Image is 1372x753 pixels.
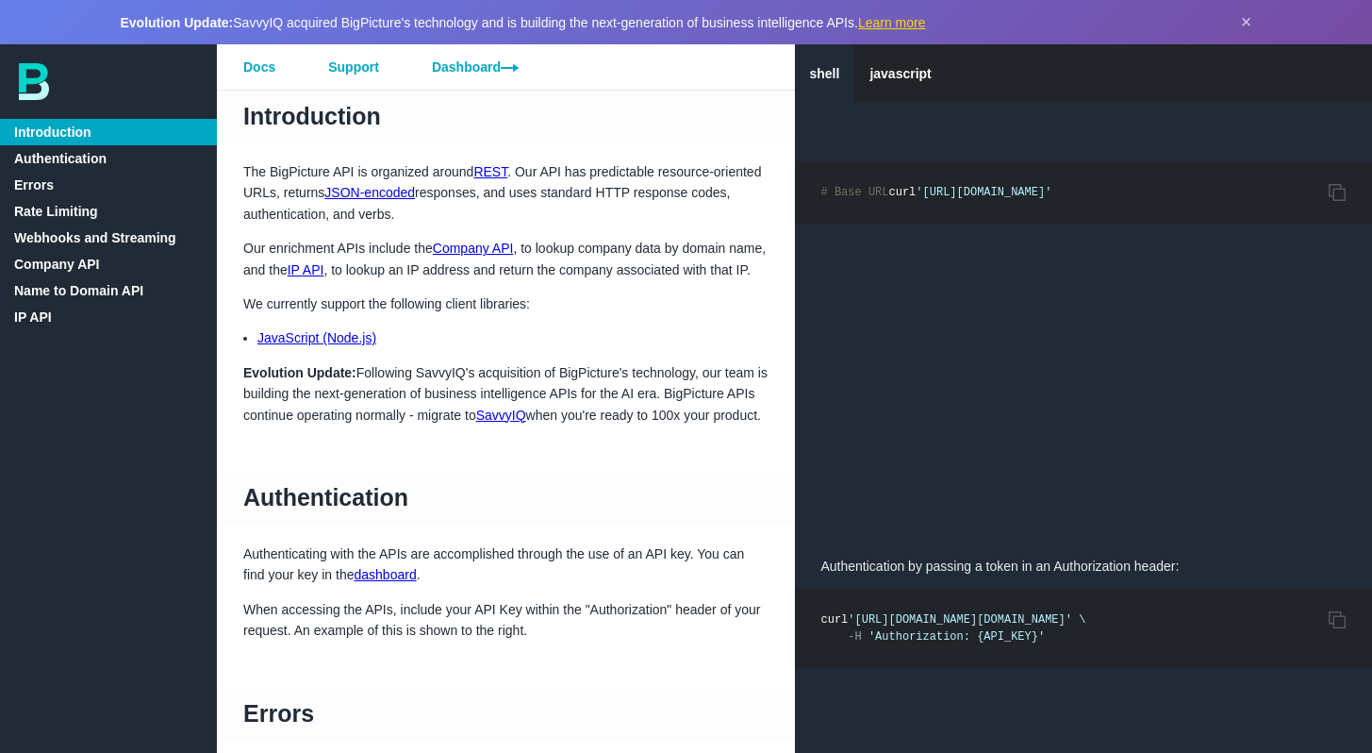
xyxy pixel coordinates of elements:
[243,365,356,380] strong: Evolution Update:
[217,544,795,586] p: Authenticating with the APIs are accomplished through the use of an API key. You can find your ke...
[821,613,1086,644] code: curl
[217,91,795,142] h1: Introduction
[19,63,49,100] img: bp-logo-B-teal.svg
[257,330,376,345] a: JavaScript (Node.js)
[476,408,526,423] a: SavvyIQ
[217,293,795,314] p: We currently support the following client libraries:
[854,44,946,103] a: javascript
[288,262,324,277] a: IP API
[121,15,926,30] span: SavvyIQ acquired BigPicture's technology and is building the next-generation of business intellig...
[302,44,405,90] a: Support
[121,15,234,30] strong: Evolution Update:
[355,567,417,582] a: dashboard
[473,164,507,179] a: REST
[217,161,795,225] p: The BigPicture API is organized around . Our API has predictable resource-oriented URLs, returns ...
[821,186,889,199] span: # Base URL
[217,473,795,524] h1: Authentication
[217,238,795,280] p: Our enrichment APIs include the , to lookup company data by domain name, and the , to lookup an I...
[217,599,795,642] p: When accessing the APIs, include your API Key within the "Authorization" header of your request. ...
[1079,613,1085,627] span: \
[916,186,1051,199] span: '[URL][DOMAIN_NAME]'
[848,630,861,644] span: -H
[1241,11,1252,33] button: Dismiss announcement
[324,185,415,200] a: JSON-encoded
[217,362,795,426] p: Following SavvyIQ's acquisition of BigPicture's technology, our team is building the next-generat...
[433,241,514,256] a: Company API
[848,613,1072,627] span: '[URL][DOMAIN_NAME][DOMAIN_NAME]'
[217,688,795,739] h1: Errors
[795,44,855,103] a: shell
[405,44,545,90] a: Dashboard
[821,186,1052,199] code: curl
[858,15,926,30] a: Learn more
[217,44,302,90] a: Docs
[868,630,1045,644] span: 'Authorization: {API_KEY}'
